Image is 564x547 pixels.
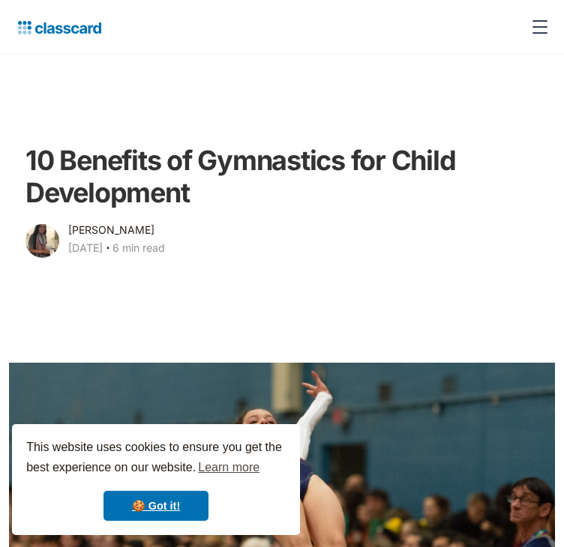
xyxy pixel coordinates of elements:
div: cookieconsent [12,424,300,535]
div: [PERSON_NAME] [68,221,154,239]
a: learn more about cookies [196,456,262,479]
h1: 10 Benefits of Gymnastics for Child Development [25,145,493,209]
span: This website uses cookies to ensure you get the best experience on our website. [26,438,286,479]
div: menu [522,9,552,45]
div: ‧ [103,239,112,260]
div: 6 min read [112,239,165,257]
a: home [12,16,101,37]
a: dismiss cookie message [103,491,208,521]
div: [DATE] [68,239,103,257]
